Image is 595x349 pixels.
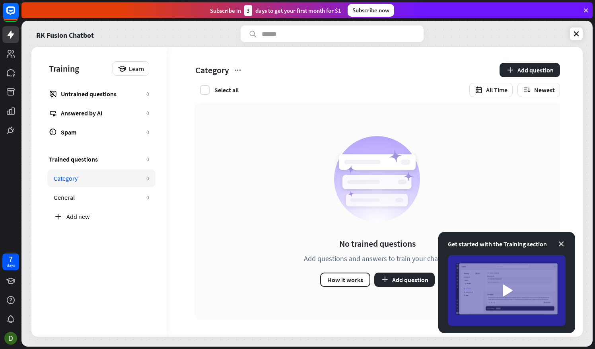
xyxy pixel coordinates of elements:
[146,109,149,117] div: 0
[2,253,19,270] a: 7 days
[339,238,416,249] div: No trained questions
[194,64,230,76] span: Category
[49,63,109,74] div: Training
[61,109,142,117] div: Answered by AI
[210,5,341,16] div: Subscribe in days to get your first month for $1
[517,83,560,97] button: Newest
[469,83,513,97] button: All Time
[146,129,149,136] div: 0
[36,25,94,42] a: RK Fusion Chatbot
[43,150,156,168] a: Trained questions 0
[448,255,566,326] img: image
[61,90,142,98] div: Untrained questions
[43,85,156,103] a: Untrained questions 0
[146,90,149,97] div: 0
[66,213,149,220] div: Add new
[61,128,142,136] div: Spam
[129,65,144,72] span: Learn
[49,155,142,163] div: Trained questions
[146,194,149,201] div: 0
[348,4,394,17] div: Subscribe now
[47,189,156,206] a: General 0
[214,86,239,94] div: Select all
[43,104,156,122] a: Answered by AI 0
[54,174,142,182] div: Category
[304,254,451,263] div: Add questions and answers to train your chatbot
[374,273,435,287] button: Add question
[43,123,156,141] a: Spam 0
[146,175,149,182] div: 0
[448,239,566,249] div: Get started with the Training section
[320,273,370,287] button: How it works
[6,3,30,27] button: Open LiveChat chat widget
[47,170,156,187] a: Category 0
[54,193,142,201] div: General
[500,63,560,77] button: Add question
[7,263,15,268] div: days
[9,255,13,263] div: 7
[244,5,252,16] div: 3
[146,156,149,163] div: 0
